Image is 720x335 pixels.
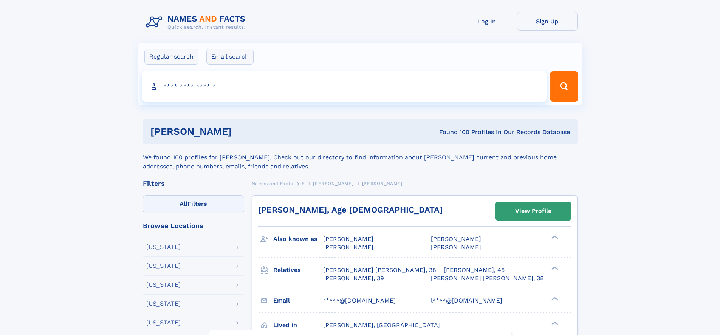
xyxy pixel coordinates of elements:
[146,282,181,288] div: [US_STATE]
[144,49,198,65] label: Regular search
[517,12,578,31] a: Sign Up
[550,235,559,240] div: ❯
[252,179,293,188] a: Names and Facts
[150,127,336,136] h1: [PERSON_NAME]
[273,233,323,245] h3: Also known as
[146,320,181,326] div: [US_STATE]
[206,49,254,65] label: Email search
[142,71,547,102] input: search input
[273,264,323,276] h3: Relatives
[323,321,440,329] span: [PERSON_NAME], [GEOGRAPHIC_DATA]
[550,266,559,270] div: ❯
[550,71,578,102] button: Search Button
[431,235,481,242] span: [PERSON_NAME]
[273,294,323,307] h3: Email
[143,12,252,32] img: Logo Names and Facts
[323,274,384,283] a: [PERSON_NAME], 39
[146,244,181,250] div: [US_STATE]
[431,274,544,283] a: [PERSON_NAME] [PERSON_NAME], 38
[313,181,353,186] span: [PERSON_NAME]
[335,128,570,136] div: Found 100 Profiles In Our Records Database
[362,181,403,186] span: [PERSON_NAME]
[180,200,187,207] span: All
[550,321,559,326] div: ❯
[444,266,505,274] a: [PERSON_NAME], 45
[496,202,571,220] a: View Profile
[143,195,244,213] label: Filters
[258,205,443,215] a: [PERSON_NAME], Age [DEMOGRAPHIC_DATA]
[323,244,373,251] span: [PERSON_NAME]
[143,144,578,171] div: We found 100 profiles for [PERSON_NAME]. Check out our directory to find information about [PERSO...
[146,263,181,269] div: [US_STATE]
[273,319,323,332] h3: Lived in
[431,244,481,251] span: [PERSON_NAME]
[146,301,181,307] div: [US_STATE]
[143,180,244,187] div: Filters
[323,266,436,274] a: [PERSON_NAME] [PERSON_NAME], 38
[143,222,244,229] div: Browse Locations
[550,296,559,301] div: ❯
[515,202,551,220] div: View Profile
[302,179,305,188] a: F
[302,181,305,186] span: F
[323,235,373,242] span: [PERSON_NAME]
[313,179,353,188] a: [PERSON_NAME]
[457,12,517,31] a: Log In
